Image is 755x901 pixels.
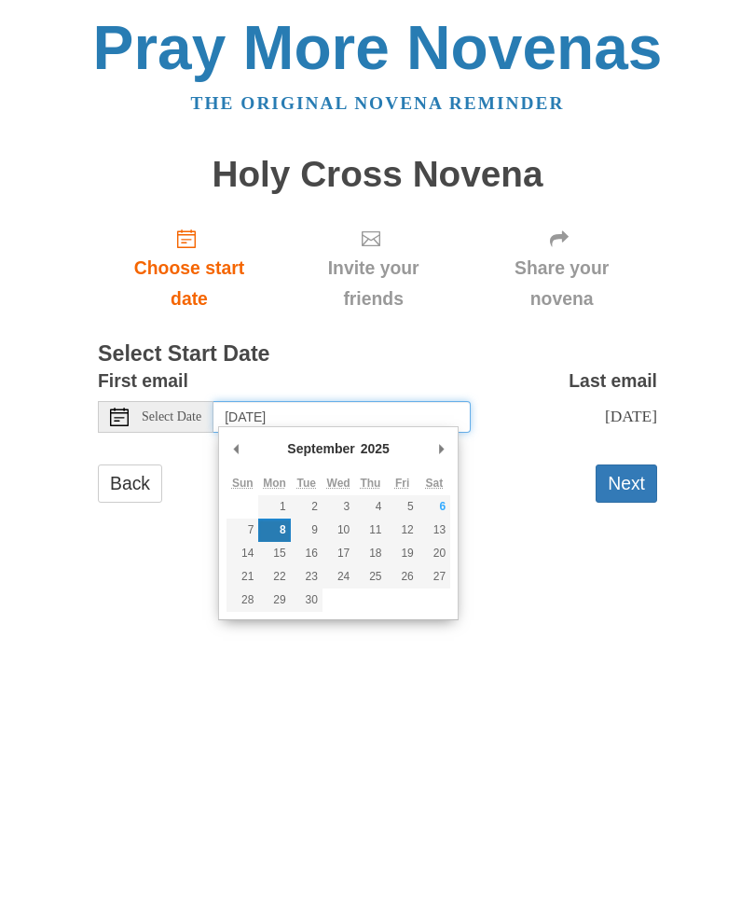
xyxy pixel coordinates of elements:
abbr: Friday [395,477,409,490]
h1: Holy Cross Novena [98,155,657,195]
button: 23 [291,565,323,589]
button: 13 [419,519,450,542]
label: First email [98,366,188,396]
div: Click "Next" to confirm your start date first. [466,213,657,324]
a: Pray More Novenas [93,13,663,82]
button: 8 [258,519,290,542]
button: 29 [258,589,290,612]
button: 21 [226,565,258,589]
button: Next Month [432,435,450,463]
button: 6 [419,495,450,519]
button: 17 [323,542,354,565]
button: 5 [387,495,419,519]
button: 10 [323,519,354,542]
button: 4 [354,495,386,519]
button: 3 [323,495,354,519]
abbr: Tuesday [297,477,316,490]
button: 7 [226,519,258,542]
abbr: Wednesday [327,477,350,490]
button: 24 [323,565,354,589]
button: 14 [226,542,258,565]
span: Share your novena [485,253,638,314]
button: 19 [387,542,419,565]
span: Select Date [142,410,201,423]
input: Use the arrow keys to pick a date [213,401,471,433]
button: 18 [354,542,386,565]
div: Click "Next" to confirm your start date first. [281,213,466,324]
a: The original novena reminder [191,93,565,113]
button: 22 [258,565,290,589]
button: 30 [291,589,323,612]
div: September [284,435,357,463]
abbr: Saturday [426,477,444,490]
button: 25 [354,565,386,589]
button: 28 [226,589,258,612]
button: Previous Month [226,435,245,463]
button: 11 [354,519,386,542]
a: Back [98,464,162,503]
abbr: Thursday [360,477,380,490]
label: Last email [569,366,657,396]
span: Invite your friends [299,253,447,314]
button: 12 [387,519,419,542]
span: [DATE] [605,407,657,425]
abbr: Sunday [232,477,254,490]
button: 20 [419,542,450,565]
a: Choose start date [98,213,281,324]
button: 2 [291,495,323,519]
button: 27 [419,565,450,589]
button: 15 [258,542,290,565]
button: 26 [387,565,419,589]
button: 9 [291,519,323,542]
div: 2025 [358,435,392,463]
h3: Select Start Date [98,342,657,367]
abbr: Monday [263,477,286,490]
button: 1 [258,495,290,519]
span: Choose start date [117,253,262,314]
button: 16 [291,542,323,565]
button: Next [596,464,657,503]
